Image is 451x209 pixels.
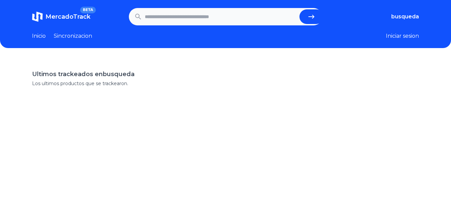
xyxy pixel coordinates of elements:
[32,80,419,87] p: Los ultimos productos que se trackearon.
[45,13,90,20] span: MercadoTrack
[32,32,46,40] a: Inicio
[386,32,419,40] button: Iniciar sesion
[54,32,92,40] a: Sincronizacion
[80,7,96,13] span: BETA
[32,69,419,79] h1: Ultimos trackeados en busqueda
[32,11,90,22] a: MercadoTrackBETA
[32,11,43,22] img: MercadoTrack
[391,13,419,21] button: busqueda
